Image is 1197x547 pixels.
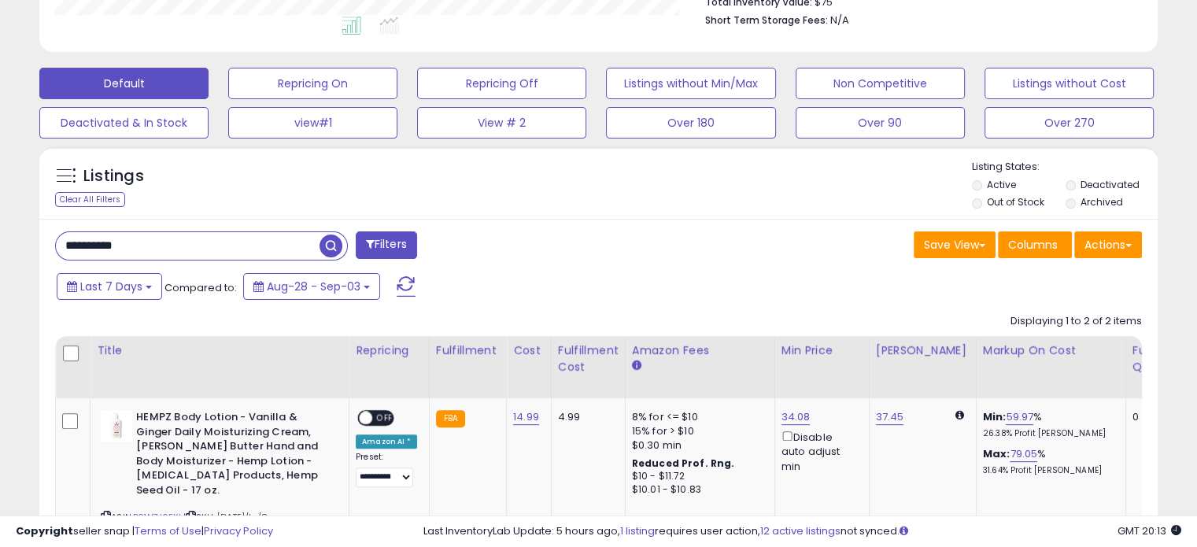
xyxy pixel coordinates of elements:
div: [PERSON_NAME] [876,342,970,359]
div: Displaying 1 to 2 of 2 items [1010,314,1142,329]
a: 1 listing [620,523,655,538]
div: % [983,447,1114,476]
div: Fulfillable Quantity [1132,342,1187,375]
button: Over 90 [796,107,965,139]
div: % [983,410,1114,439]
div: 8% for <= $10 [632,410,763,424]
a: 79.05 [1010,446,1037,462]
div: $10.01 - $10.83 [632,483,763,497]
button: Save View [914,231,996,258]
button: Deactivated & In Stock [39,107,209,139]
div: Last InventoryLab Update: 5 hours ago, requires user action, not synced. [423,524,1181,539]
a: 59.97 [1006,409,1033,425]
label: Deactivated [1080,178,1139,191]
a: Terms of Use [135,523,201,538]
div: $10 - $11.72 [632,470,763,483]
div: Markup on Cost [983,342,1119,359]
div: seller snap | | [16,524,273,539]
div: Repricing [356,342,423,359]
div: Min Price [781,342,863,359]
div: $0.30 min [632,438,763,453]
button: View # 2 [417,107,586,139]
div: Fulfillment Cost [558,342,619,375]
button: Filters [356,231,417,259]
span: Compared to: [164,280,237,295]
div: Amazon AI * [356,434,417,449]
span: OFF [372,412,397,425]
button: Listings without Min/Max [606,68,775,99]
button: Listings without Cost [985,68,1154,99]
b: Max: [983,446,1010,461]
label: Out of Stock [987,195,1044,209]
small: FBA [436,410,465,427]
button: Aug-28 - Sep-03 [243,273,380,300]
strong: Copyright [16,523,73,538]
p: Listing States: [972,160,1158,175]
div: Disable auto adjust min [781,428,857,474]
span: Last 7 Days [80,279,142,294]
button: Actions [1074,231,1142,258]
b: Short Term Storage Fees: [705,13,828,27]
b: Reduced Prof. Rng. [632,456,735,470]
label: Archived [1080,195,1122,209]
div: Clear All Filters [55,192,125,207]
div: 4.99 [558,410,613,424]
div: Fulfillment [436,342,500,359]
h5: Listings [83,165,144,187]
button: Repricing Off [417,68,586,99]
button: Over 270 [985,107,1154,139]
div: 0 [1132,410,1181,424]
button: Non Competitive [796,68,965,99]
button: Over 180 [606,107,775,139]
img: 31fNBtsE00L._SL40_.jpg [101,410,132,442]
b: HEMPZ Body Lotion - Vanilla & Ginger Daily Moisturizing Cream, [PERSON_NAME] Butter Hand and Body... [136,410,327,501]
span: 2025-09-11 20:13 GMT [1118,523,1181,538]
div: Title [97,342,342,359]
div: Cost [513,342,545,359]
a: 34.08 [781,409,811,425]
span: Aug-28 - Sep-03 [267,279,360,294]
button: view#1 [228,107,397,139]
div: 15% for > $10 [632,424,763,438]
span: N/A [830,13,849,28]
b: Min: [983,409,1007,424]
button: Last 7 Days [57,273,162,300]
label: Active [987,178,1016,191]
p: 26.38% Profit [PERSON_NAME] [983,428,1114,439]
a: 14.99 [513,409,539,425]
div: Preset: [356,452,417,487]
button: Columns [998,231,1072,258]
small: Amazon Fees. [632,359,641,373]
a: 37.45 [876,409,904,425]
button: Repricing On [228,68,397,99]
a: 12 active listings [760,523,840,538]
th: The percentage added to the cost of goods (COGS) that forms the calculator for Min & Max prices. [976,336,1125,398]
div: Amazon Fees [632,342,768,359]
a: Privacy Policy [204,523,273,538]
p: 31.64% Profit [PERSON_NAME] [983,465,1114,476]
button: Default [39,68,209,99]
span: Columns [1008,237,1058,253]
